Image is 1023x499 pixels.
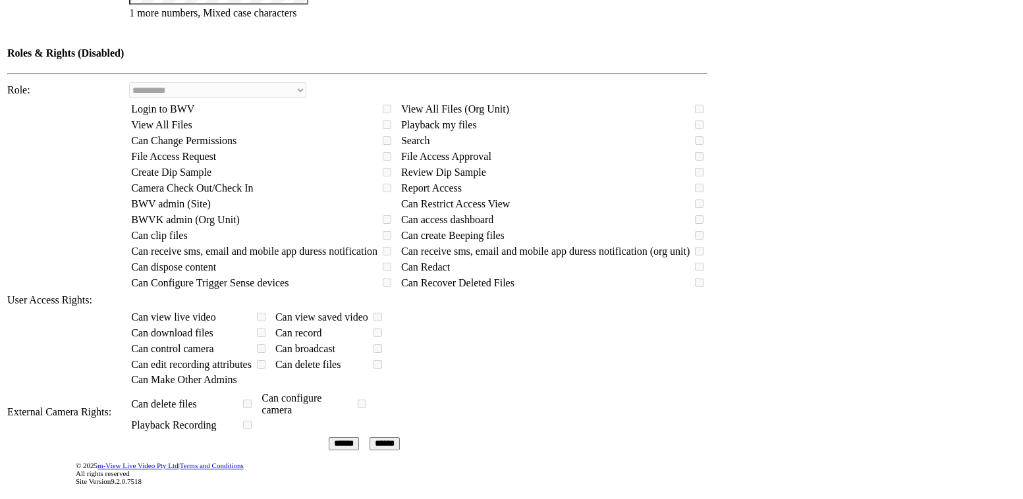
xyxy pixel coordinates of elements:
[401,167,486,178] span: Review Dip Sample
[129,7,296,18] span: 1 more numbers, Mixed case characters
[401,119,477,130] span: Playback my files
[180,461,244,469] a: Terms and Conditions
[401,261,450,273] span: Can Redact
[131,311,215,323] span: Can view live video
[275,359,341,370] span: Can delete files
[14,454,67,492] img: DigiCert Secured Site Seal
[131,343,213,354] span: Can control camera
[7,294,92,305] span: User Access Rights:
[401,135,430,146] span: Search
[131,419,216,431] span: Playback Recording
[262,392,321,415] span: Can configure camera
[401,151,491,162] span: File Access Approval
[131,230,187,241] span: Can clip files
[131,277,289,288] span: Can Configure Trigger Sense devices
[131,359,252,370] span: Can edit recording attributes
[401,230,505,241] span: Can create Beeping files
[131,135,236,146] span: Can Change Permissions
[401,182,462,194] span: Report Access
[131,214,240,225] span: BWVK admin (Org Unit)
[401,214,493,225] span: Can access dashboard
[76,461,1016,485] div: © 2025 | All rights reserved
[401,198,510,209] span: Can Restrict Access View
[275,311,368,323] span: Can view saved video
[97,461,179,469] a: m-View Live Video Pty Ltd
[111,477,142,485] span: 9.2.0.7518
[76,477,1016,485] div: Site Version
[131,167,211,178] span: Create Dip Sample
[131,119,192,130] span: View All Files
[131,151,216,162] span: File Access Request
[131,198,211,209] span: BWV admin (Site)
[7,47,707,59] h4: Roles & Rights (Disabled)
[275,327,322,338] span: Can record
[275,343,335,354] span: Can broadcast
[401,103,509,115] span: View All Files (Org Unit)
[131,246,377,257] span: Can receive sms, email and mobile app duress notification
[131,182,253,194] span: Camera Check Out/Check In
[131,398,197,409] span: Can delete files
[401,277,514,288] span: Can Recover Deleted Files
[131,374,236,385] span: Can Make Other Admins
[7,390,127,434] td: External Camera Rights:
[131,103,194,115] span: Login to BWV
[401,246,690,257] span: Can receive sms, email and mobile app duress notification (org unit)
[131,327,213,338] span: Can download files
[7,82,127,99] td: Role:
[131,261,216,273] span: Can dispose content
